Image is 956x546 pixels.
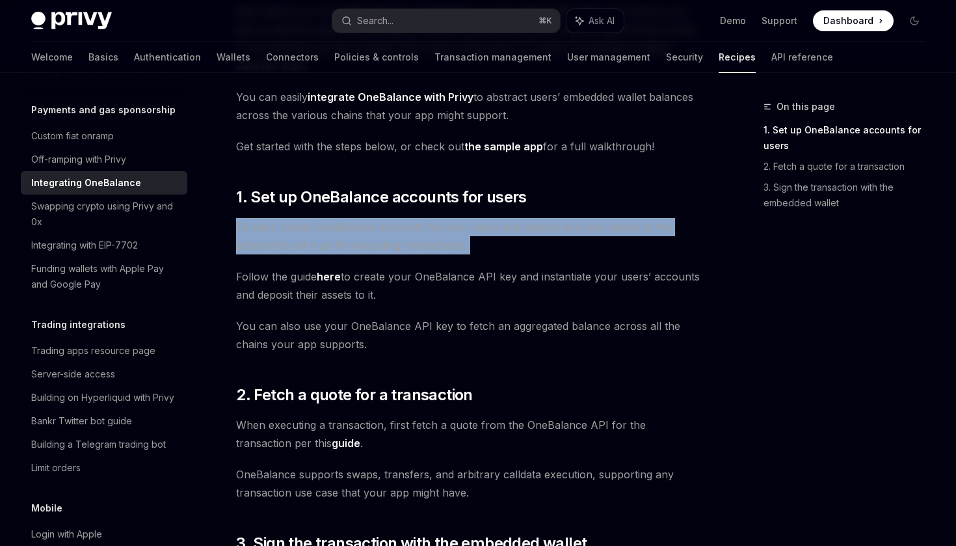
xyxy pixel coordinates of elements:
[236,218,704,254] span: To start, create OneBalance accounts for your users and deposit any user assets to the account to...
[236,267,704,304] span: Follow the guide to create your OneBalance API key and instantiate your users’ accounts and depos...
[21,124,187,148] a: Custom fiat onramp
[31,437,166,452] div: Building a Telegram trading bot
[332,9,559,33] button: Search...⌘K
[334,42,419,73] a: Policies & controls
[236,317,704,353] span: You can also use your OneBalance API key to fetch an aggregated balance across all the chains you...
[88,42,118,73] a: Basics
[763,156,935,177] a: 2. Fetch a quote for a transaction
[31,317,126,333] h5: Trading integrations
[236,385,473,405] span: 2. Fetch a quote for a transaction
[823,14,873,27] span: Dashboard
[21,386,187,409] a: Building on Hyperliquid with Privy
[236,88,704,124] span: You can easily to abstract users’ embedded wallet balances across the various chains that your ap...
[21,148,187,171] a: Off-ramping with Privy
[31,238,138,253] div: Integrating with EIP-7702
[31,175,141,191] div: Integrating OneBalance
[31,261,179,292] div: Funding wallets with Apple Pay and Google Pay
[31,460,81,476] div: Limit orders
[777,99,835,115] span: On this page
[317,270,341,284] a: here
[763,120,935,156] a: 1. Set up OneBalance accounts for users
[31,198,179,230] div: Swapping crypto using Privy and 0x
[31,42,73,73] a: Welcome
[719,42,756,73] a: Recipes
[813,10,894,31] a: Dashboard
[31,128,114,144] div: Custom fiat onramp
[21,234,187,257] a: Integrating with EIP-7702
[21,523,187,546] a: Login with Apple
[21,195,187,234] a: Swapping crypto using Privy and 0x
[589,14,615,27] span: Ask AI
[236,137,704,156] span: Get started with the steps below, or check out for a full walkthrough!
[134,42,201,73] a: Authentication
[21,409,187,433] a: Bankr Twitter bot guide
[266,42,319,73] a: Connectors
[357,13,393,29] div: Search...
[566,9,624,33] button: Ask AI
[567,42,650,73] a: User management
[771,42,833,73] a: API reference
[21,171,187,195] a: Integrating OneBalance
[762,14,797,27] a: Support
[21,257,187,296] a: Funding wallets with Apple Pay and Google Pay
[31,366,115,382] div: Server-side access
[236,465,704,502] span: OneBalance supports swaps, transfers, and arbitrary calldata execution, supporting any transactio...
[538,16,552,26] span: ⌘ K
[217,42,250,73] a: Wallets
[31,343,155,359] div: Trading apps resource page
[21,456,187,480] a: Limit orders
[666,42,703,73] a: Security
[308,90,473,104] a: integrate OneBalance with Privy
[904,10,925,31] button: Toggle dark mode
[720,14,746,27] a: Demo
[332,437,360,450] a: guide
[21,339,187,362] a: Trading apps resource page
[31,102,176,118] h5: Payments and gas sponsorship
[31,413,132,429] div: Bankr Twitter bot guide
[21,362,187,386] a: Server-side access
[434,42,551,73] a: Transaction management
[21,433,187,456] a: Building a Telegram trading bot
[236,187,527,208] span: 1. Set up OneBalance accounts for users
[236,416,704,452] span: When executing a transaction, first fetch a quote from the OneBalance API for the transaction per...
[31,390,174,405] div: Building on Hyperliquid with Privy
[31,526,102,542] div: Login with Apple
[763,177,935,213] a: 3. Sign the transaction with the embedded wallet
[31,12,112,30] img: dark logo
[31,500,62,516] h5: Mobile
[31,152,126,167] div: Off-ramping with Privy
[464,140,543,154] a: the sample app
